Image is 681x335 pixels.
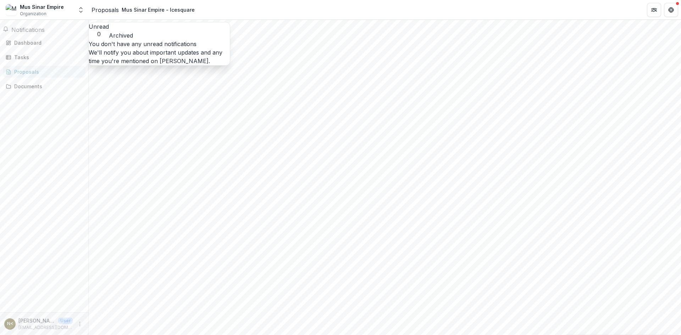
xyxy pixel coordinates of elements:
span: 0 [89,31,109,38]
a: Dashboard [3,37,85,49]
button: Notifications [3,26,45,34]
nav: breadcrumb [92,5,198,15]
a: Documents [3,80,85,92]
div: Dashboard [14,39,80,46]
p: We'll notify you about important updates and any time you're mentioned on [PERSON_NAME]. [89,48,230,65]
button: Archived [109,31,133,40]
button: Unread [89,22,109,38]
a: Proposals [92,6,119,14]
div: Documents [14,83,80,90]
p: [PERSON_NAME] <[EMAIL_ADDRESS][DOMAIN_NAME]> [18,317,55,324]
div: Norlena Mat Noor <hanasha96@gmail.com> [7,322,13,326]
p: You don't have any unread notifications [89,40,230,48]
p: [EMAIL_ADDRESS][DOMAIN_NAME] [18,324,73,331]
div: Proposals [14,68,80,76]
img: Mus Sinar Empire [6,4,17,16]
span: Notifications [11,26,45,33]
button: Partners [647,3,661,17]
div: Mus Sinar Empire [20,3,64,11]
a: Tasks [3,51,85,63]
div: Mus Sinar Empire - Icesquare [122,6,195,13]
button: More [76,320,84,328]
div: Tasks [14,54,80,61]
button: Get Help [664,3,678,17]
button: Open entity switcher [76,3,86,17]
span: Organization [20,11,46,17]
p: User [58,318,73,324]
a: Proposals [3,66,85,78]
